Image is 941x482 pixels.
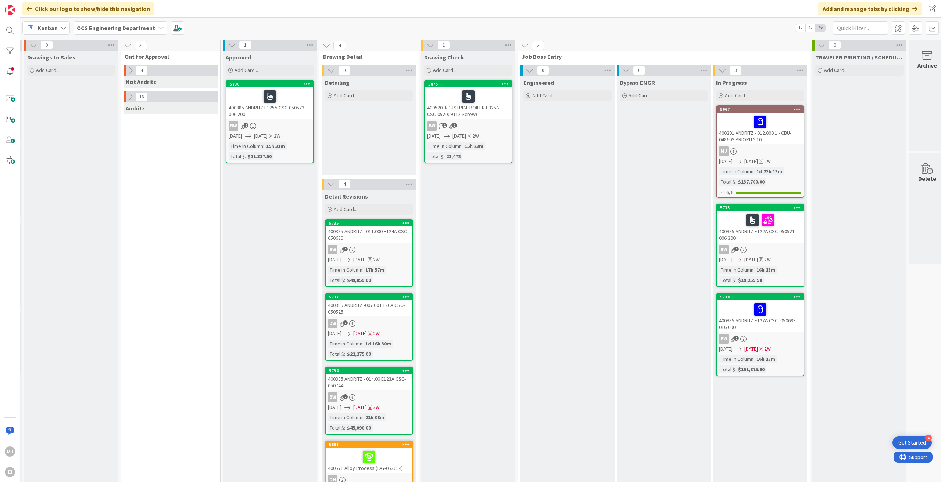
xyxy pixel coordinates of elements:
div: 400385 ANDRITZ -007.00 E126A CSC-050525 [326,300,412,316]
span: 0 [338,66,351,75]
span: Drawings to Sales [27,54,75,61]
div: Time in Column [328,266,362,274]
div: $19,255.50 [736,276,764,284]
div: BW [717,334,804,344]
div: Total $ [719,276,735,284]
div: MJ [719,146,729,156]
span: : [462,142,463,150]
a: 5667400291 ANDRITZ - 012.000.1 - CBU-048609 PRIORITY 10MJ[DATE][DATE]2WTime in Column:1d 23h 13mT... [716,105,804,198]
div: Total $ [328,424,344,432]
div: $151,875.00 [736,365,766,373]
div: 5737 [329,294,412,300]
div: 16h 13m [755,266,777,274]
span: 3 [729,66,742,75]
div: BW [425,121,512,131]
div: BW [326,245,412,254]
div: 2W [764,256,771,264]
span: 1 [442,123,447,128]
span: 3 [532,41,544,50]
span: Out for Approval [125,53,211,60]
div: BW [326,319,412,328]
div: Time in Column [719,167,754,175]
span: : [245,152,246,160]
div: 5736 [230,81,313,87]
div: $45,090.00 [345,424,373,432]
div: BW [328,319,337,328]
span: [DATE] [254,132,268,140]
div: Time in Column [719,355,754,363]
span: 1 [239,41,251,50]
span: [DATE] [328,403,341,411]
span: : [362,340,364,348]
span: Add Card... [532,92,556,99]
div: 2W [764,157,771,165]
div: 5733 [717,204,804,211]
div: 5667 [720,107,804,112]
span: Job Boss Entry [522,53,801,60]
div: 5734400385 ANDRITZ - 014.00 E123A CSC-050744 [326,367,412,390]
div: BW [719,245,729,254]
a: 5735400385 ANDRITZ - 011.000 E124A CSC- 050639BW[DATE][DATE]2WTime in Column:17h 57mTotal $:$49,0... [325,219,413,287]
div: 2W [764,345,771,353]
a: 5733400385 ANDRITZ E122A CSC-050521 006.300BW[DATE][DATE]2WTime in Column:16h 13mTotal $:$19,255.50 [716,204,804,287]
div: $137,700.00 [736,178,766,186]
span: Add Card... [433,67,457,73]
div: $11,317.50 [246,152,273,160]
div: Total $ [328,350,344,358]
span: 4 [135,66,148,75]
div: Open Get Started checklist, remaining modules: 4 [892,436,932,449]
span: : [263,142,264,150]
div: 5735 [329,221,412,226]
span: 16 [135,93,148,101]
div: $22,275.00 [345,350,373,358]
span: Support [15,1,33,10]
div: Add and manage tabs by clicking [818,2,922,15]
span: : [735,365,736,373]
div: BW [326,392,412,402]
div: Archive [917,61,937,70]
span: : [344,424,345,432]
div: MJ [5,446,15,457]
span: [DATE] [353,256,367,264]
span: Add Card... [725,92,748,99]
span: Bypass ENGR [620,79,655,86]
span: Add Card... [36,67,60,73]
div: BW [328,245,337,254]
div: MJ [717,146,804,156]
span: Add Card... [334,92,357,99]
div: $49,059.00 [345,276,373,284]
div: 21,472 [444,152,462,160]
div: Total $ [719,178,735,186]
div: 21h 38m [364,413,386,421]
div: Get Started [898,439,926,446]
span: 2 [244,123,248,128]
div: 16h 13m [755,355,777,363]
div: 5737400385 ANDRITZ -007.00 E126A CSC-050525 [326,294,412,316]
div: 5881400571 Alloy Process (LAY-052084) [326,441,412,473]
span: [DATE] [328,330,341,337]
div: 5667 [717,106,804,113]
span: 4 [333,41,346,50]
span: : [362,266,364,274]
div: BW [717,245,804,254]
span: [DATE] [744,256,758,264]
div: 400385 ANDRITZ E122A CSC-050521 006.300 [717,211,804,243]
div: 400291 ANDRITZ - 012.000.1 - CBU-048609 PRIORITY 10 [717,113,804,144]
span: Add Card... [824,67,848,73]
div: Total $ [328,276,344,284]
span: 1 [452,123,457,128]
span: Kanban [37,23,58,32]
span: Engineered [523,79,554,86]
span: Approved [226,54,251,61]
div: 5881 [326,441,412,448]
span: : [735,276,736,284]
span: 6/6 [726,189,733,196]
span: : [443,152,444,160]
div: 5734 [329,368,412,373]
span: [DATE] [353,330,367,337]
div: 5736400385 ANDRITZ E125A CSC-050573 006.200 [226,81,313,119]
span: Detail Revisions [325,193,368,200]
div: 5738 [717,294,804,300]
span: Add Card... [334,206,357,213]
div: 5875 [428,81,512,87]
